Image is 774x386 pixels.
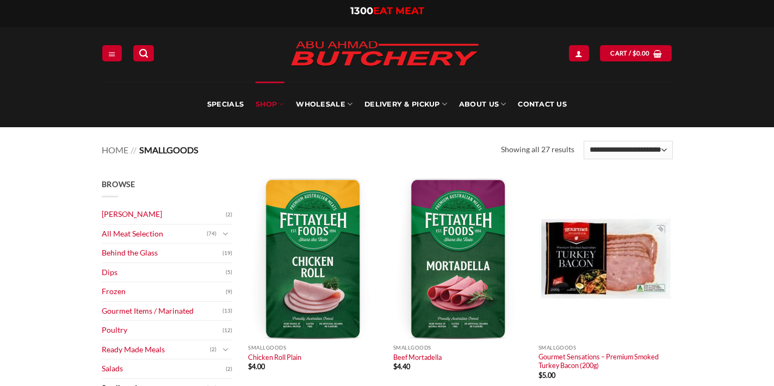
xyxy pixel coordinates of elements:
a: Menu [102,45,122,61]
span: (2) [210,341,216,358]
a: SHOP [256,82,284,127]
span: Cart / [610,48,649,58]
span: (13) [222,303,232,319]
button: Toggle [219,228,232,240]
span: Smallgoods [139,145,199,155]
a: Gourmet Sensations – Premium Smoked Turkey Bacon (200g) [538,352,673,370]
span: (2) [226,207,232,223]
img: Beef Mortadella [393,178,528,339]
bdi: 4.40 [393,362,410,371]
span: (74) [207,226,216,242]
a: Wholesale [296,82,352,127]
span: // [131,145,137,155]
span: (9) [226,284,232,300]
span: Browse [102,179,135,189]
a: Specials [207,82,244,127]
p: Showing all 27 results [501,144,574,156]
p: Smallgoods [248,345,382,351]
a: [PERSON_NAME] [102,205,226,224]
a: 1300EAT MEAT [350,5,424,17]
p: Smallgoods [393,345,528,351]
span: $ [393,362,397,371]
bdi: 0.00 [633,49,650,57]
bdi: 5.00 [538,371,555,379]
a: View cart [600,45,672,61]
a: Delivery & Pickup [364,82,447,127]
a: Home [102,145,128,155]
a: About Us [459,82,506,127]
span: (19) [222,245,232,262]
span: $ [633,48,636,58]
a: Frozen [102,282,226,301]
select: Shop order [584,141,672,159]
span: (5) [226,264,232,281]
a: All Meat Selection [102,225,207,244]
span: (12) [222,322,232,339]
a: Behind the Glass [102,244,222,263]
bdi: 4.00 [248,362,265,371]
span: 1300 [350,5,373,17]
a: Gourmet Items / Marinated [102,302,222,321]
a: Dips [102,263,226,282]
span: $ [538,371,542,379]
a: Chicken Roll Plain [248,353,301,362]
img: Abu Ahmad Butchery [281,34,488,75]
img: Chicken Roll Plain [248,178,382,339]
button: Toggle [219,344,232,356]
a: Contact Us [518,82,567,127]
span: EAT MEAT [373,5,424,17]
a: Salads [102,359,226,378]
a: Beef Mortadella [393,353,442,362]
img: Gourmet Sensations – Premium Smoked Turkey Bacon (200g) [538,178,673,339]
span: (2) [226,361,232,377]
a: Poultry [102,321,222,340]
p: Smallgoods [538,345,673,351]
a: Search [133,45,154,61]
span: $ [248,362,252,371]
a: Login [569,45,589,61]
a: Ready Made Meals [102,340,210,359]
